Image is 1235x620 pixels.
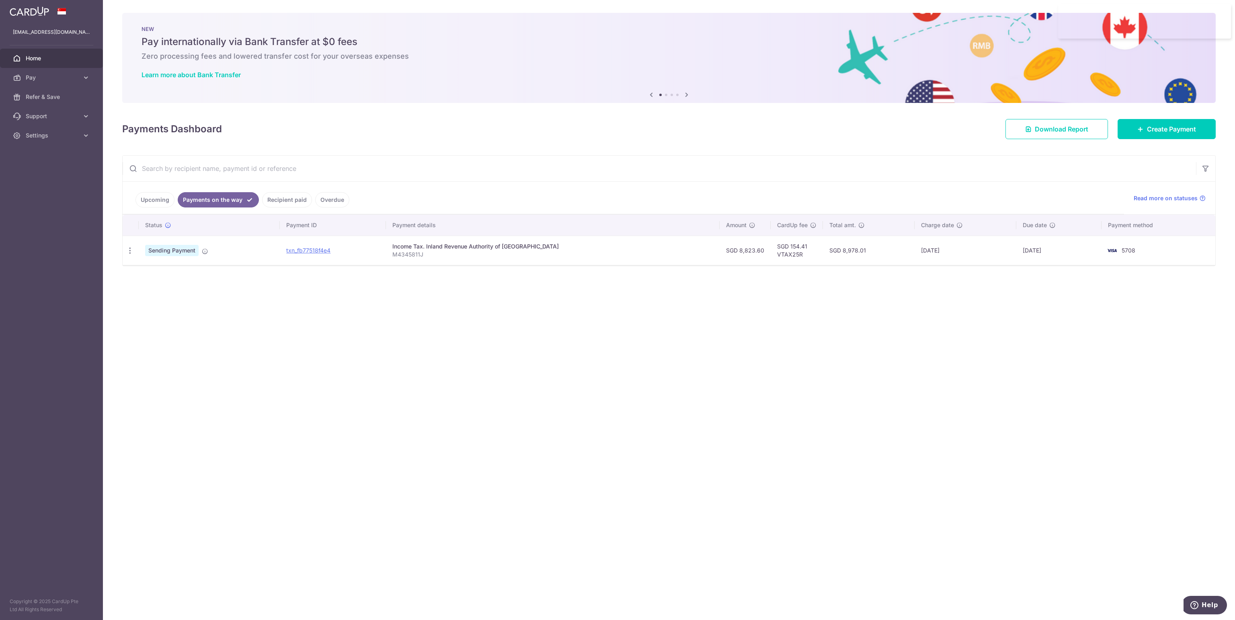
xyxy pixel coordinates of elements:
span: Home [26,54,79,62]
span: Due date [1023,221,1047,229]
span: Amount [726,221,747,229]
span: Download Report [1035,124,1088,134]
p: NEW [142,26,1196,32]
input: Search by recipient name, payment id or reference [123,156,1196,181]
a: txn_fb77518f4e4 [286,247,330,254]
span: Total amt. [829,221,856,229]
th: Payment ID [280,215,386,236]
iframe: Opens a widget where you can find more information [1184,596,1227,616]
a: Payments on the way [178,192,259,207]
span: Read more on statuses [1134,194,1198,202]
td: [DATE] [915,236,1016,265]
h5: Pay internationally via Bank Transfer at $0 fees [142,35,1196,48]
th: Payment method [1102,215,1215,236]
p: [EMAIL_ADDRESS][DOMAIN_NAME] [13,28,90,36]
span: CardUp fee [777,221,808,229]
span: Charge date [921,221,954,229]
a: Learn more about Bank Transfer [142,71,241,79]
img: Bank Card [1104,246,1120,255]
h6: Zero processing fees and lowered transfer cost for your overseas expenses [142,51,1196,61]
th: Payment details [386,215,719,236]
a: Overdue [315,192,349,207]
a: Recipient paid [262,192,312,207]
span: Create Payment [1147,124,1196,134]
p: M4345811J [392,250,713,259]
span: 5708 [1122,247,1135,254]
div: Income Tax. Inland Revenue Authority of [GEOGRAPHIC_DATA] [392,242,713,250]
img: Bank transfer banner [122,13,1216,103]
span: Settings [26,131,79,140]
img: CardUp [10,6,49,16]
a: Upcoming [135,192,174,207]
span: Support [26,112,79,120]
a: Download Report [1005,119,1108,139]
span: Pay [26,74,79,82]
a: Create Payment [1118,119,1216,139]
td: SGD 8,978.01 [823,236,915,265]
span: Sending Payment [145,245,199,256]
td: SGD 154.41 VTAX25R [771,236,823,265]
span: Refer & Save [26,93,79,101]
td: [DATE] [1016,236,1102,265]
a: Read more on statuses [1134,194,1206,202]
span: Status [145,221,162,229]
h4: Payments Dashboard [122,122,222,136]
td: SGD 8,823.60 [720,236,771,265]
